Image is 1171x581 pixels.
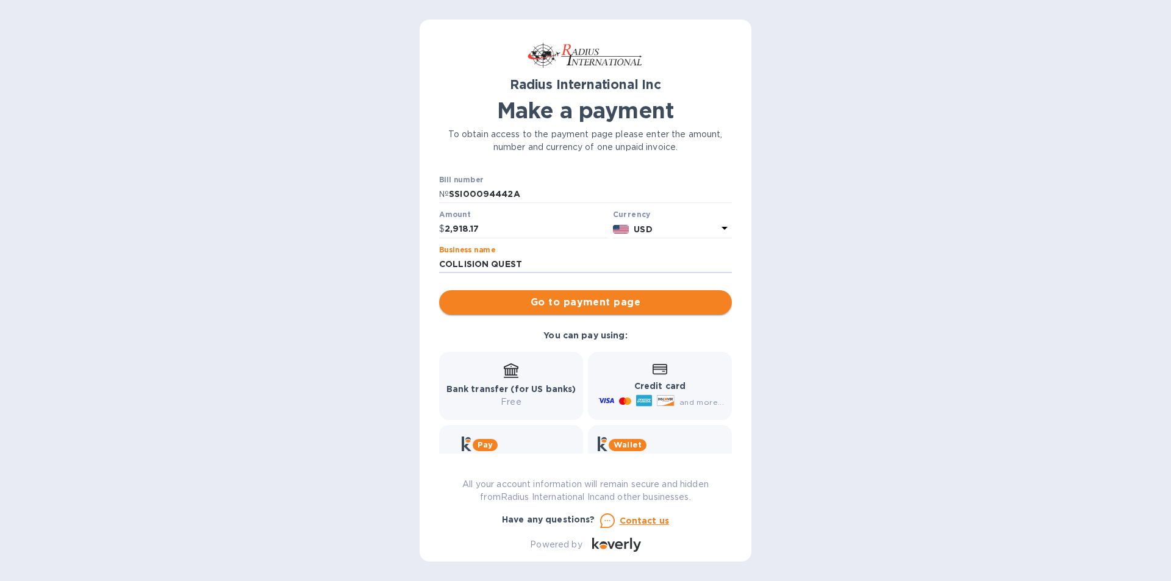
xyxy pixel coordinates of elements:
[439,478,732,504] p: All your account information will remain secure and hidden from Radius International Inc and othe...
[449,185,732,204] input: Enter bill number
[439,188,449,201] p: №
[634,224,652,234] b: USD
[510,77,661,92] b: Radius International Inc
[439,212,470,219] label: Amount
[613,225,629,233] img: USD
[620,516,670,526] u: Contact us
[478,440,493,449] b: Pay
[439,176,483,184] label: Bill number
[679,397,724,407] span: and more...
[614,440,642,449] b: Wallet
[439,223,445,235] p: $
[439,255,732,274] input: Enter business name
[613,210,651,219] b: Currency
[530,538,582,551] p: Powered by
[449,295,722,310] span: Go to payment page
[439,290,732,315] button: Go to payment page
[446,384,576,394] b: Bank transfer (for US banks)
[445,220,608,238] input: 0.00
[439,246,495,254] label: Business name
[502,515,595,524] b: Have any questions?
[439,98,732,123] h1: Make a payment
[543,330,627,340] b: You can pay using:
[446,396,576,408] p: Free
[439,128,732,154] p: To obtain access to the payment page please enter the amount, number and currency of one unpaid i...
[634,381,686,391] b: Credit card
